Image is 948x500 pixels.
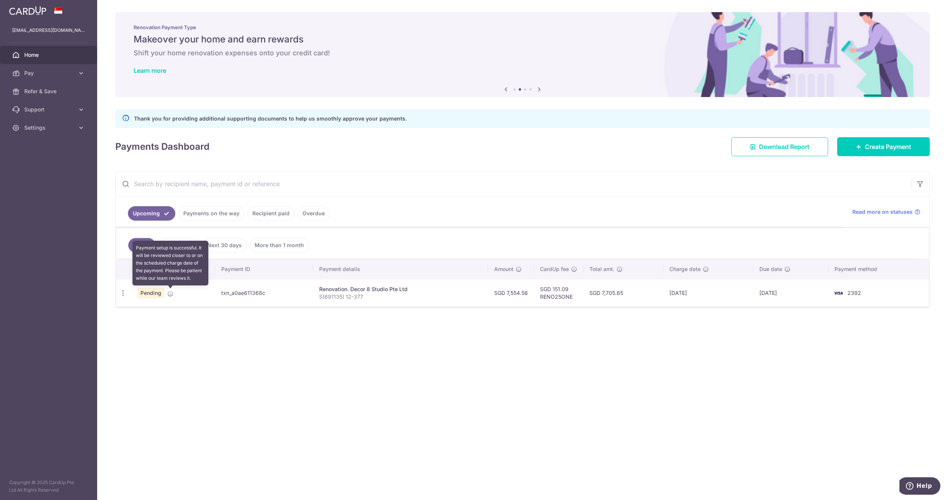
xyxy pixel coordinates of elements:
p: Renovation Payment Type [134,24,912,30]
a: All [128,238,156,252]
a: Upcoming [128,206,175,221]
a: Recipient paid [247,206,294,221]
iframe: Opens a widget where you can find more information [899,477,940,496]
a: Next 30 days [202,238,247,252]
a: More than 1 month [250,238,309,252]
span: Settings [24,124,74,132]
span: CardUp fee [540,265,569,273]
td: [DATE] [663,279,753,307]
h5: Makeover your home and earn rewards [134,33,912,45]
h6: Shift your home renovation expenses onto your credit card! [134,49,912,58]
h4: Payments Dashboard [115,140,209,154]
td: SGD 7,554.56 [488,279,534,307]
span: Total amt. [589,265,614,273]
span: Home [24,51,74,59]
div: Payment setup is successful. It will be reviewed closer to or on the scheduled charge date of the... [132,241,208,285]
input: Search by recipient name, payment id or reference [116,172,911,196]
a: Create Payment [837,137,930,156]
div: Renovation. Decor 8 Studio Pte Ltd [319,285,482,293]
a: Overdue [298,206,330,221]
a: Learn more [134,67,166,74]
p: [EMAIL_ADDRESS][DOMAIN_NAME] [12,27,85,34]
span: Due date [759,265,782,273]
th: Payment ID [215,259,313,279]
span: Amount [494,265,513,273]
th: Payment details [313,259,488,279]
td: SGD 151.09 RENO25ONE [534,279,583,307]
p: S(691135) 12-377 [319,293,482,301]
td: txn_a0ae611368c [215,279,313,307]
th: Payment method [828,259,929,279]
td: SGD 7,705.65 [583,279,663,307]
span: 2392 [847,290,861,296]
a: Download Report [731,137,828,156]
span: Charge date [669,265,701,273]
img: Bank Card [831,288,846,298]
span: Create Payment [865,142,911,151]
a: Payments on the way [178,206,244,221]
span: Refer & Save [24,88,74,95]
span: Support [24,106,74,113]
a: Read more on statuses [852,208,920,216]
td: [DATE] [753,279,829,307]
p: Thank you for providing additional supporting documents to help us smoothly approve your payments. [134,114,407,123]
img: CardUp [9,6,46,15]
img: Renovation banner [115,12,930,97]
span: Read more on statuses [852,208,913,216]
span: Pending [137,288,164,298]
span: Pay [24,69,74,77]
span: Download Report [759,142,809,151]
